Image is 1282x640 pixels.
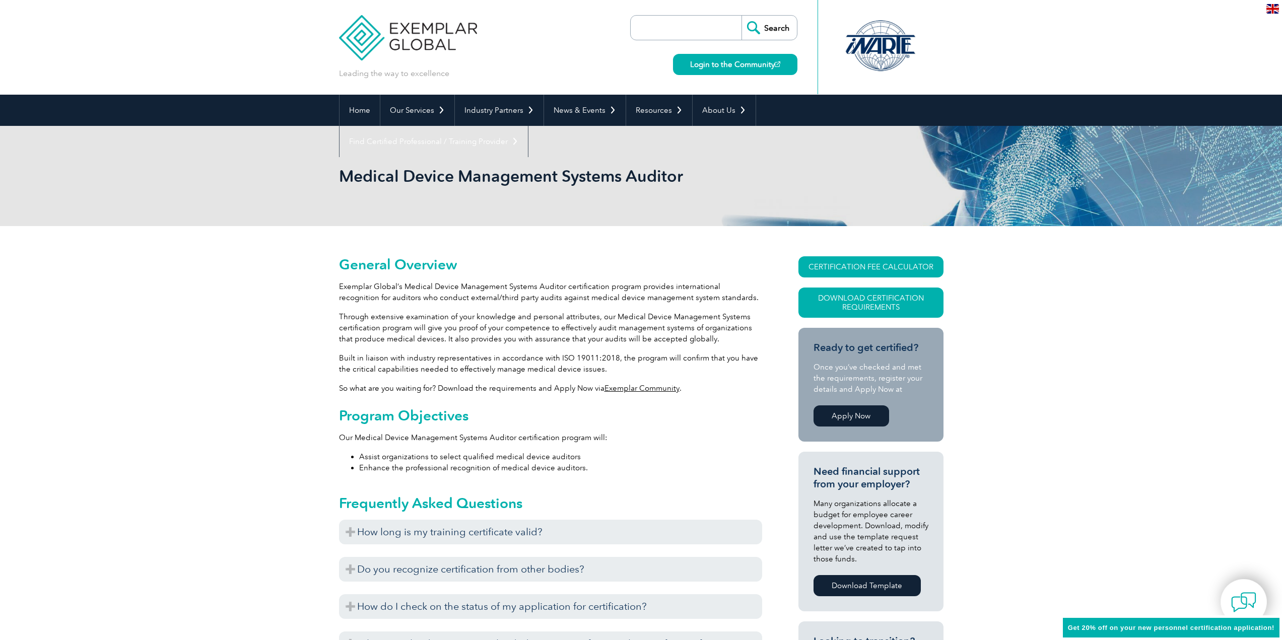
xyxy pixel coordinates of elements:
[775,61,780,67] img: open_square.png
[626,95,692,126] a: Resources
[814,341,928,354] h3: Ready to get certified?
[455,95,544,126] a: Industry Partners
[814,465,928,490] h3: Need financial support from your employer?
[339,311,762,344] p: Through extensive examination of your knowledge and personal attributes, our Medical Device Manag...
[339,68,449,79] p: Leading the way to excellence
[1068,624,1274,631] span: Get 20% off on your new personnel certification application!
[1266,4,1279,14] img: en
[798,288,943,318] a: Download Certification Requirements
[339,407,762,423] h2: Program Objectives
[339,432,762,443] p: Our Medical Device Management Systems Auditor certification program will:
[380,95,454,126] a: Our Services
[340,95,380,126] a: Home
[693,95,756,126] a: About Us
[814,405,889,426] a: Apply Now
[339,281,762,303] p: Exemplar Global’s Medical Device Management Systems Auditor certification program provides intern...
[544,95,626,126] a: News & Events
[339,520,762,544] h3: How long is my training certificate valid?
[814,498,928,564] p: Many organizations allocate a budget for employee career development. Download, modify and use th...
[339,383,762,394] p: So what are you waiting for? Download the requirements and Apply Now via .
[339,594,762,619] h3: How do I check on the status of my application for certification?
[798,256,943,277] a: CERTIFICATION FEE CALCULATOR
[339,495,762,511] h2: Frequently Asked Questions
[339,166,726,186] h1: Medical Device Management Systems Auditor
[814,362,928,395] p: Once you’ve checked and met the requirements, register your details and Apply Now at
[339,256,762,272] h2: General Overview
[604,384,680,393] a: Exemplar Community
[673,54,797,75] a: Login to the Community
[339,557,762,582] h3: Do you recognize certification from other bodies?
[1231,590,1256,615] img: contact-chat.png
[340,126,528,157] a: Find Certified Professional / Training Provider
[339,352,762,375] p: Built in liaison with industry representatives in accordance with ISO 19011:2018, the program wil...
[814,575,921,596] a: Download Template
[359,451,762,462] li: Assist organizations to select qualified medical device auditors
[359,462,762,473] li: Enhance the professional recognition of medical device auditors.
[741,16,797,40] input: Search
